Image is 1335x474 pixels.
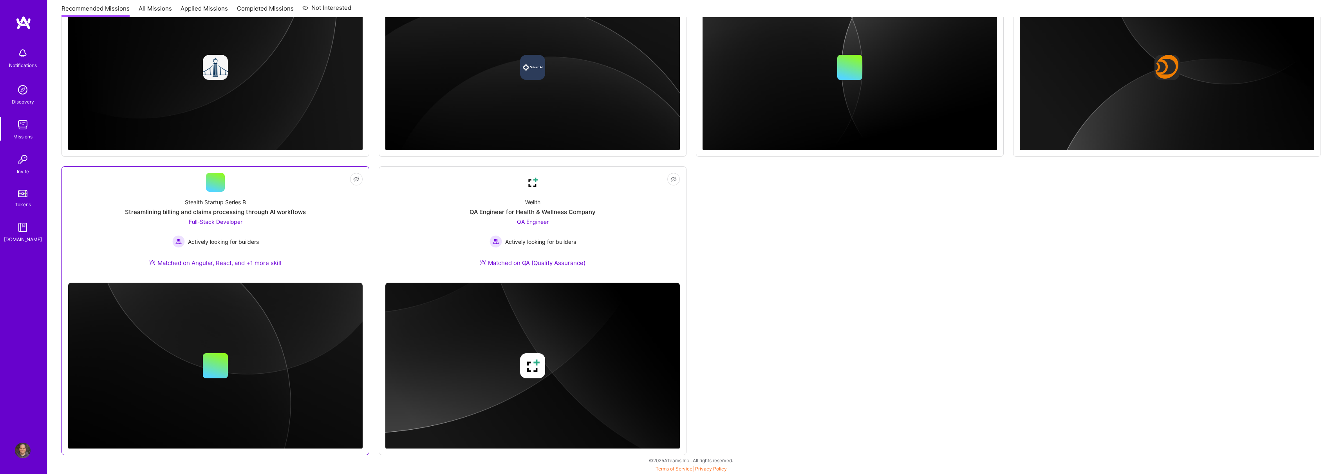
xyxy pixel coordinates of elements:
div: [DOMAIN_NAME] [4,235,42,243]
div: QA Engineer for Health & Wellness Company [470,208,596,216]
a: User Avatar [13,443,33,458]
i: icon EyeClosed [670,176,677,182]
img: cover [68,283,363,450]
img: Invite [15,152,31,167]
img: tokens [18,190,27,197]
div: Invite [17,167,29,176]
a: All Missions [139,4,172,17]
div: Streamlining billing and claims processing through AI workflows [125,208,306,216]
div: Wellth [525,198,540,206]
img: Company logo [520,55,545,80]
img: logo [16,16,31,30]
span: | [656,466,727,472]
img: Actively looking for builders [490,235,502,248]
div: Tokens [15,200,31,209]
img: User Avatar [15,443,31,458]
div: Stealth Startup Series B [185,198,246,206]
img: Company logo [203,55,228,80]
div: Matched on QA (Quality Assurance) [480,259,585,267]
a: Terms of Service [656,466,692,472]
img: guide book [15,220,31,235]
div: © 2025 ATeams Inc., All rights reserved. [47,450,1335,470]
img: Ateam Purple Icon [149,259,155,265]
span: QA Engineer [517,218,549,225]
a: Privacy Policy [695,466,727,472]
a: Applied Missions [181,4,228,17]
span: Actively looking for builders [505,238,576,246]
a: Stealth Startup Series BStreamlining billing and claims processing through AI workflowsFull-Stack... [68,173,363,276]
img: Company logo [1154,55,1180,80]
i: icon EyeClosed [353,176,359,182]
img: teamwork [15,117,31,133]
img: Ateam Purple Icon [480,259,486,265]
a: Recommended Missions [61,4,130,17]
span: Full-Stack Developer [189,218,242,225]
img: discovery [15,82,31,98]
a: Completed Missions [237,4,294,17]
img: Company Logo [523,173,542,192]
a: Company LogoWellthQA Engineer for Health & Wellness CompanyQA Engineer Actively looking for build... [385,173,680,276]
a: Not Interested [302,3,351,17]
img: bell [15,45,31,61]
img: Actively looking for builders [172,235,185,248]
div: Missions [13,133,33,141]
div: Matched on Angular, React, and +1 more skill [149,259,282,267]
img: Company logo [520,353,545,378]
div: Notifications [9,61,37,69]
div: Discovery [12,98,34,106]
span: Actively looking for builders [188,238,259,246]
img: cover [385,283,680,450]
